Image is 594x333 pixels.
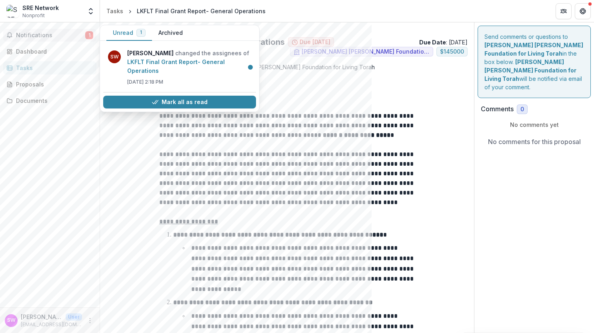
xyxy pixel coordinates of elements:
[106,7,123,15] div: Tasks
[302,48,430,55] span: [PERSON_NAME] [PERSON_NAME] Foundation for Living Torah
[22,4,59,12] div: SRE Network
[3,45,96,58] a: Dashboard
[66,313,82,321] p: User
[3,78,96,91] a: Proposals
[137,7,266,15] div: LKFLT Final Grant Report- General Operations
[21,321,82,328] p: [EMAIL_ADDRESS][DOMAIN_NAME]
[484,42,583,57] strong: [PERSON_NAME] [PERSON_NAME] Foundation for Living Torah
[85,3,96,19] button: Open entity switcher
[488,137,581,146] p: No comments for this proposal
[16,32,85,39] span: Notifications
[103,96,256,108] button: Mark all as read
[3,29,96,42] button: Notifications1
[152,25,189,41] button: Archived
[103,5,126,17] a: Tasks
[127,58,225,74] a: LKFLT Final Grant Report- General Operations
[440,48,464,55] span: $ 145000
[106,29,468,37] p: SRE Coalition General Operating
[3,94,96,107] a: Documents
[520,106,524,113] span: 0
[575,3,591,19] button: Get Help
[419,38,468,46] p: : [DATE]
[7,318,16,323] div: Shaina Wasserman
[419,39,446,46] strong: Due Date
[103,5,269,17] nav: breadcrumb
[16,80,90,88] div: Proposals
[113,63,461,71] p: : [PERSON_NAME] from [PERSON_NAME] [PERSON_NAME] Foundation for Living Torah
[481,120,588,129] p: No comments yet
[300,39,330,46] span: Due [DATE]
[16,64,90,72] div: Tasks
[556,3,572,19] button: Partners
[21,313,62,321] p: [PERSON_NAME]
[6,5,19,18] img: SRE Network
[481,105,514,113] h2: Comments
[106,25,152,41] button: Unread
[16,96,90,105] div: Documents
[22,12,45,19] span: Nonprofit
[127,49,251,75] p: changed the assignees of
[484,58,576,82] strong: [PERSON_NAME] [PERSON_NAME] Foundation for Living Torah
[3,61,96,74] a: Tasks
[85,31,93,39] span: 1
[85,316,95,325] button: More
[478,26,591,98] div: Send comments or questions to in the box below. will be notified via email of your comment.
[16,47,90,56] div: Dashboard
[140,30,142,35] span: 1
